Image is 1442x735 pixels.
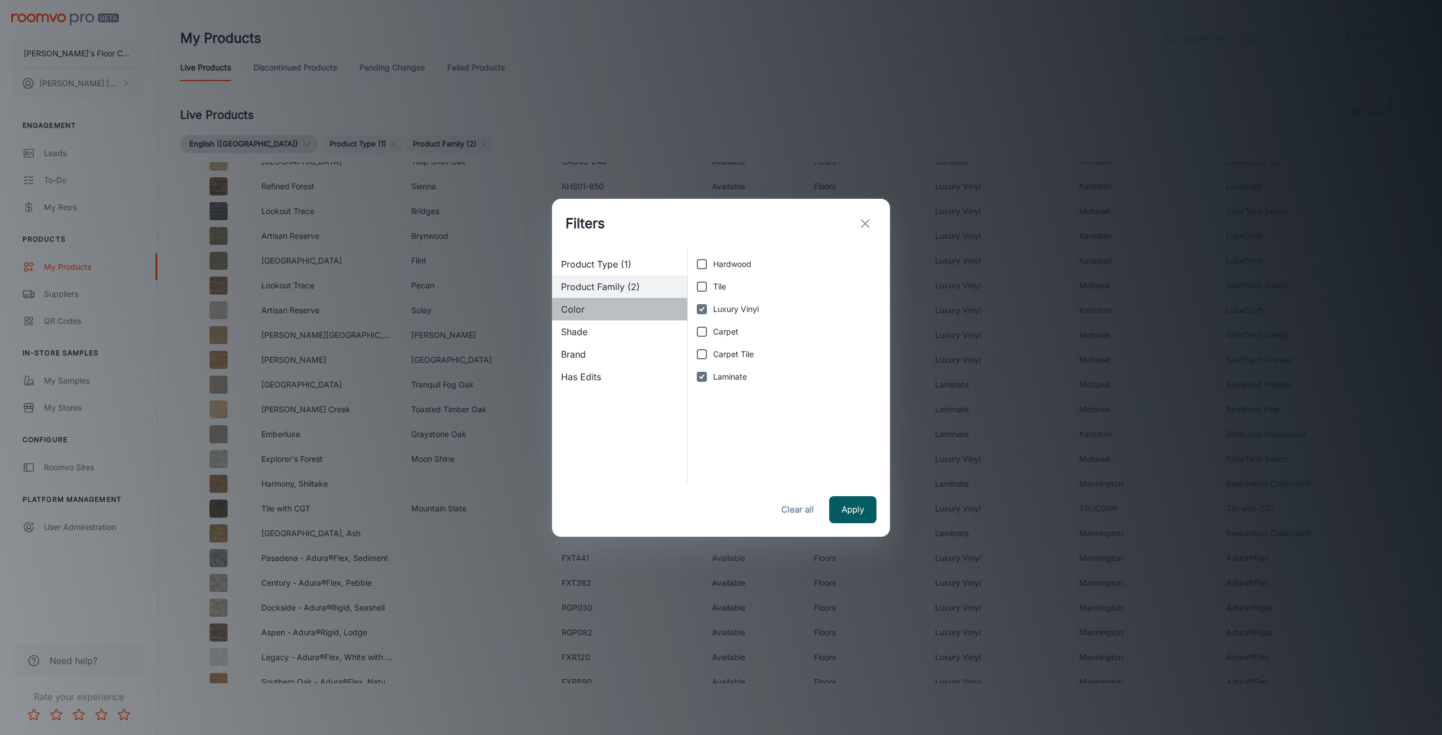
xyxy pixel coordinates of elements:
[552,253,687,275] div: Product Type (1)
[561,302,678,316] span: Color
[713,371,747,383] span: Laminate
[561,370,678,384] span: Has Edits
[713,348,754,360] span: Carpet Tile
[561,257,678,271] span: Product Type (1)
[854,212,876,235] button: exit
[713,326,738,338] span: Carpet
[552,275,687,298] div: Product Family (2)
[713,280,726,293] span: Tile
[561,280,678,293] span: Product Family (2)
[552,298,687,320] div: Color
[552,320,687,343] div: Shade
[566,213,605,234] h1: Filters
[775,496,820,523] button: Clear all
[561,348,678,361] span: Brand
[552,343,687,366] div: Brand
[552,366,687,388] div: Has Edits
[713,303,759,315] span: Luxury Vinyl
[829,496,876,523] button: Apply
[561,325,678,338] span: Shade
[713,258,751,270] span: Hardwood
